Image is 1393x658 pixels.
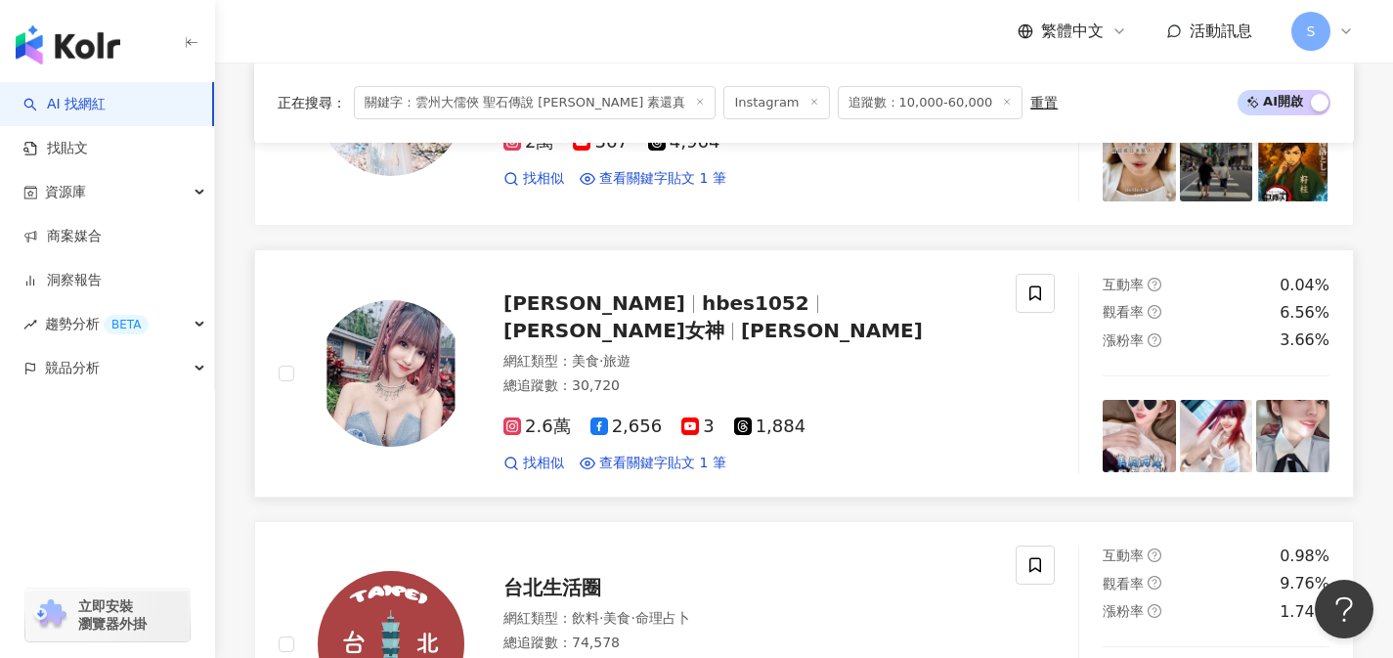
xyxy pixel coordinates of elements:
span: 漲粉率 [1103,332,1144,348]
span: 正在搜尋 ： [278,95,346,110]
span: 美食 [603,610,631,626]
span: [PERSON_NAME]女神 [503,319,724,342]
div: 0.04% [1280,275,1329,296]
div: BETA [104,315,149,334]
span: [PERSON_NAME] [741,319,923,342]
a: searchAI 找網紅 [23,95,106,114]
span: 觀看率 [1103,576,1144,592]
div: 網紅類型 ： [503,352,992,372]
div: 網紅類型 ： [503,609,992,629]
span: 台北生活圈 [503,576,601,599]
span: 活動訊息 [1190,22,1252,40]
span: · [631,610,634,626]
span: S [1307,21,1316,42]
span: 立即安裝 瀏覽器外掛 [78,597,147,633]
span: 2,656 [590,417,663,437]
a: chrome extension立即安裝 瀏覽器外掛 [25,589,190,641]
img: post-image [1103,400,1176,473]
span: 互動率 [1103,548,1144,563]
div: 6.56% [1280,302,1329,324]
span: 3 [681,417,714,437]
div: 總追蹤數 ： 74,578 [503,634,992,653]
img: chrome extension [31,599,69,631]
span: 飲料 [572,610,599,626]
span: 資源庫 [45,170,86,214]
img: post-image [1256,129,1329,202]
span: question-circle [1148,333,1161,347]
span: 趨勢分析 [45,302,149,346]
span: [PERSON_NAME] [503,291,685,315]
span: 找相似 [523,454,564,473]
a: 找相似 [503,454,564,473]
div: 9.76% [1280,573,1329,594]
span: question-circle [1148,305,1161,319]
span: hbes1052 [702,291,809,315]
span: 追蹤數：10,000-60,000 [838,86,1023,119]
span: question-circle [1148,278,1161,291]
span: 觀看率 [1103,304,1144,320]
span: question-circle [1148,548,1161,562]
a: 商案媒合 [23,227,102,246]
span: 找相似 [523,169,564,189]
div: 3.66% [1280,329,1329,351]
span: 關鍵字：雲州大儒俠 聖石傳說 [PERSON_NAME] 素還真 [354,86,716,119]
div: 總追蹤數 ： 30,720 [503,376,992,396]
img: logo [16,25,120,65]
span: 互動率 [1103,277,1144,292]
img: post-image [1180,129,1253,202]
div: 1.74% [1280,601,1329,623]
span: 漲粉率 [1103,603,1144,619]
span: 旅遊 [603,353,631,369]
img: post-image [1256,400,1329,473]
span: · [599,610,603,626]
span: 繁體中文 [1041,21,1104,42]
span: · [599,353,603,369]
span: Instagram [723,86,829,119]
span: 競品分析 [45,346,100,390]
span: question-circle [1148,576,1161,590]
span: 2.6萬 [503,417,571,437]
a: KOL Avatar[PERSON_NAME]hbes1052[PERSON_NAME]女神[PERSON_NAME]網紅類型：美食·旅遊總追蹤數：30,7202.6萬2,65631,884找相... [254,249,1354,497]
a: 找貼文 [23,139,88,158]
img: post-image [1180,400,1253,473]
a: 找相似 [503,169,564,189]
a: 查看關鍵字貼文 1 筆 [580,454,726,473]
iframe: Help Scout Beacon - Open [1315,580,1373,638]
a: 查看關鍵字貼文 1 筆 [580,169,726,189]
img: post-image [1103,129,1176,202]
span: 命理占卜 [635,610,690,626]
div: 重置 [1030,95,1058,110]
span: 美食 [572,353,599,369]
span: 查看關鍵字貼文 1 筆 [599,169,726,189]
a: 洞察報告 [23,271,102,290]
span: 查看關鍵字貼文 1 筆 [599,454,726,473]
span: question-circle [1148,604,1161,618]
span: 1,884 [734,417,806,437]
img: KOL Avatar [318,300,464,447]
div: 0.98% [1280,546,1329,567]
span: rise [23,318,37,331]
